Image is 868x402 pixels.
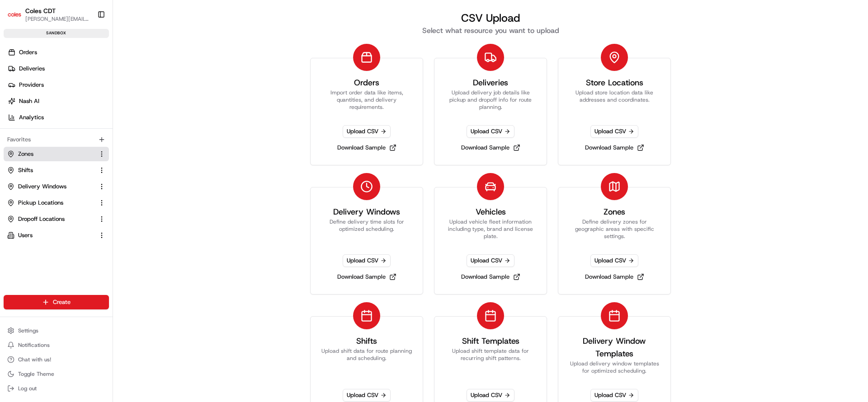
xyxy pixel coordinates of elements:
[7,215,94,223] a: Dropoff Locations
[590,254,638,267] span: Upload CSV
[354,76,379,89] h3: Orders
[558,58,671,165] a: Store LocationsUpload store location data like addresses and coordinates.Upload CSVDownload Sample
[334,271,400,283] a: Download Sample
[5,127,73,144] a: 📗Knowledge Base
[64,153,109,160] a: Powered byPylon
[24,58,149,68] input: Clear
[333,206,400,218] h3: Delivery Windows
[18,370,54,378] span: Toggle Theme
[321,347,412,374] p: Upload shift data for route planning and scheduling.
[445,218,536,240] p: Upload vehicle fleet information including type, brand and license plate.
[73,127,149,144] a: 💻API Documentation
[7,150,94,158] a: Zones
[4,196,109,210] button: Pickup Locations
[53,298,71,306] span: Create
[19,113,44,122] span: Analytics
[334,141,400,154] a: Download Sample
[4,110,113,125] a: Analytics
[321,89,412,111] p: Import order data like items, quantities, and delivery requirements.
[18,215,65,223] span: Dropoff Locations
[434,187,547,294] a: VehiclesUpload vehicle fleet information including type, brand and license plate.Upload CSVDownlo...
[467,389,514,402] span: Upload CSV
[4,61,113,76] a: Deliveries
[4,45,113,60] a: Orders
[4,163,109,178] button: Shifts
[569,335,660,360] h3: Delivery Window Templates
[4,179,109,194] button: Delivery Windows
[310,187,423,294] a: Delivery WindowsDefine delivery time slots for optimized scheduling.Upload CSVDownload Sample
[299,25,682,36] h2: Select what resource you want to upload
[458,141,524,154] a: Download Sample
[321,218,412,240] p: Define delivery time slots for optimized scheduling.
[590,389,638,402] span: Upload CSV
[19,48,37,56] span: Orders
[299,11,682,25] h1: CSV Upload
[7,182,94,191] a: Delivery Windows
[19,81,44,89] span: Providers
[310,58,423,165] a: OrdersImport order data like items, quantities, and delivery requirements.Upload CSVDownload Sample
[18,150,33,158] span: Zones
[154,89,165,100] button: Start new chat
[31,95,114,103] div: We're available if you need us!
[25,15,90,23] button: [PERSON_NAME][EMAIL_ADDRESS][PERSON_NAME][DOMAIN_NAME]
[19,97,39,105] span: Nash AI
[31,86,148,95] div: Start new chat
[7,166,94,174] a: Shifts
[558,187,671,294] a: ZonesDefine delivery zones for geographic areas with specific settings.Upload CSVDownload Sample
[569,360,660,374] p: Upload delivery window templates for optimized scheduling.
[4,339,109,351] button: Notifications
[4,29,109,38] div: sandbox
[343,254,391,267] span: Upload CSV
[7,199,94,207] a: Pickup Locations
[4,353,109,366] button: Chat with us!
[76,132,84,139] div: 💻
[343,125,391,138] span: Upload CSV
[25,6,56,15] button: Coles CDT
[476,206,506,218] h3: Vehicles
[7,7,22,22] img: Coles CDT
[90,153,109,160] span: Pylon
[18,327,38,334] span: Settings
[18,166,33,174] span: Shifts
[4,94,113,108] a: Nash AI
[581,271,648,283] a: Download Sample
[604,206,625,218] h3: Zones
[4,4,94,25] button: Coles CDTColes CDT[PERSON_NAME][EMAIL_ADDRESS][PERSON_NAME][DOMAIN_NAME]
[18,341,50,349] span: Notifications
[4,132,109,147] div: Favorites
[445,89,536,111] p: Upload delivery job details like pickup and dropoff info for route planning.
[4,147,109,161] button: Zones
[4,295,109,309] button: Create
[9,9,27,27] img: Nash
[590,125,638,138] span: Upload CSV
[445,347,536,374] p: Upload shift template data for recurring shift patterns.
[18,231,33,239] span: Users
[473,76,508,89] h3: Deliveries
[18,356,51,363] span: Chat with us!
[18,131,69,140] span: Knowledge Base
[4,382,109,395] button: Log out
[467,125,514,138] span: Upload CSV
[343,389,391,402] span: Upload CSV
[462,335,519,347] h3: Shift Templates
[4,324,109,337] button: Settings
[18,199,63,207] span: Pickup Locations
[18,385,37,392] span: Log out
[586,76,643,89] h3: Store Locations
[569,218,660,240] p: Define delivery zones for geographic areas with specific settings.
[581,141,648,154] a: Download Sample
[19,65,45,73] span: Deliveries
[4,78,113,92] a: Providers
[356,335,377,347] h3: Shifts
[85,131,145,140] span: API Documentation
[467,254,514,267] span: Upload CSV
[4,228,109,243] button: Users
[4,368,109,380] button: Toggle Theme
[434,58,547,165] a: DeliveriesUpload delivery job details like pickup and dropoff info for route planning.Upload CSVD...
[9,132,16,139] div: 📗
[9,86,25,103] img: 1736555255976-a54dd68f-1ca7-489b-9aae-adbdc363a1c4
[9,36,165,51] p: Welcome 👋
[7,231,94,239] a: Users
